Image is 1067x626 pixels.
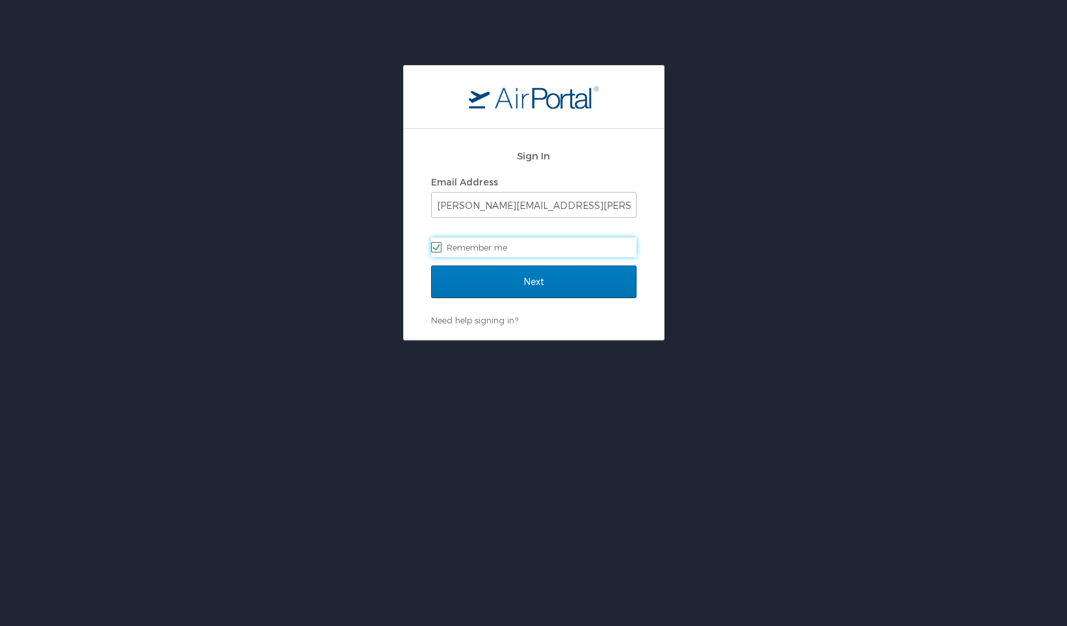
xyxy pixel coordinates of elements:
img: logo [469,85,599,109]
input: Next [431,265,637,298]
a: Need help signing in? [431,315,518,325]
label: Email Address [431,176,498,187]
h2: Sign In [431,148,637,163]
label: Remember me [431,238,637,257]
